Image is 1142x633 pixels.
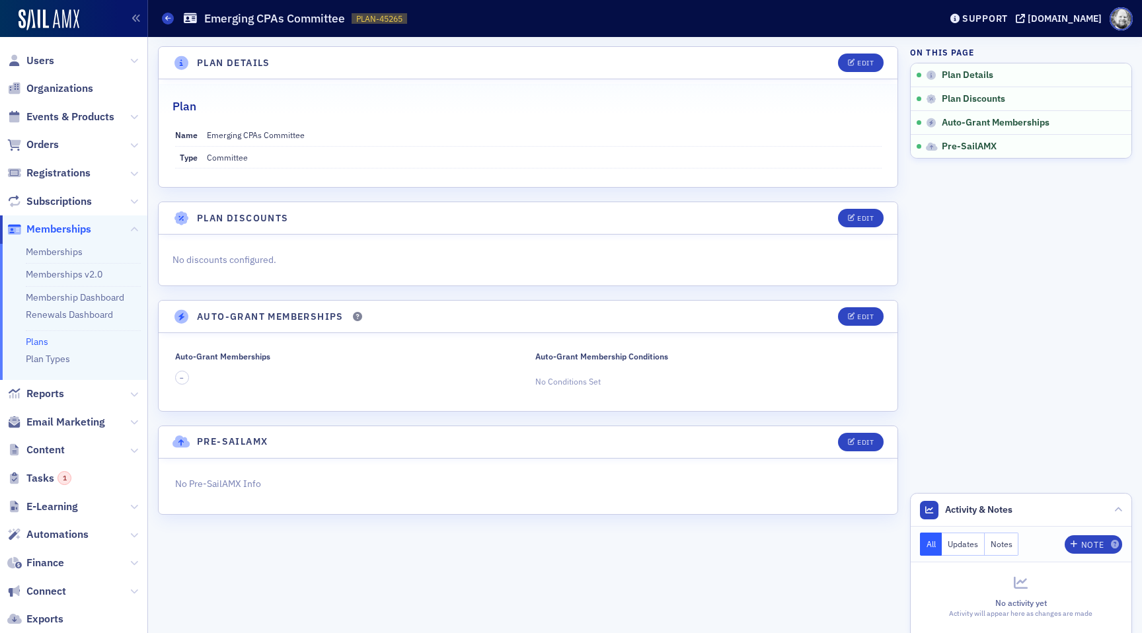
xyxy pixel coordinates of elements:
[26,222,91,237] span: Memberships
[197,56,270,70] h4: Plan Details
[857,215,874,222] div: Edit
[985,533,1019,556] button: Notes
[942,69,993,81] span: Plan Details
[26,612,63,626] span: Exports
[945,503,1012,517] span: Activity & Notes
[26,527,89,542] span: Automations
[180,152,198,163] span: Type
[1110,7,1133,30] span: Profile
[7,471,71,486] a: Tasks1
[7,81,93,96] a: Organizations
[535,352,668,361] div: Auto-Grant Membership Conditions
[7,387,64,401] a: Reports
[57,471,71,485] div: 1
[175,130,198,140] span: Name
[175,477,882,491] p: No Pre-SailAMX Info
[942,141,997,153] span: Pre-SailAMX
[7,527,89,542] a: Automations
[175,352,270,361] div: Auto-Grant Memberships
[197,211,289,225] h4: Plan Discounts
[962,13,1008,24] div: Support
[942,93,1005,105] span: Plan Discounts
[172,98,196,115] h2: Plan
[26,415,105,429] span: Email Marketing
[26,556,64,570] span: Finance
[26,246,83,258] a: Memberships
[7,194,92,209] a: Subscriptions
[26,471,71,486] span: Tasks
[26,291,124,303] a: Membership Dashboard
[26,194,92,209] span: Subscriptions
[1081,541,1104,548] div: Note
[838,209,884,227] button: Edit
[197,310,344,324] h4: Auto-Grant Memberships
[857,59,874,67] div: Edit
[1016,14,1106,23] button: [DOMAIN_NAME]
[7,137,59,152] a: Orders
[180,373,184,383] span: –
[7,54,54,68] a: Users
[26,500,78,514] span: E-Learning
[26,387,64,401] span: Reports
[26,584,66,599] span: Connect
[204,11,345,26] h1: Emerging CPAs Committee
[26,353,70,365] a: Plan Types
[7,110,114,124] a: Events & Products
[7,443,65,457] a: Content
[172,253,884,267] p: No discounts configured.
[7,500,78,514] a: E-Learning
[1028,13,1102,24] div: [DOMAIN_NAME]
[26,110,114,124] span: Events & Products
[19,9,79,30] img: SailAMX
[838,433,884,451] button: Edit
[197,435,268,449] h4: Pre-SailAMX
[920,597,1122,609] div: No activity yet
[7,584,66,599] a: Connect
[920,609,1122,619] div: Activity will appear here as changes are made
[26,336,48,348] a: Plans
[26,268,102,280] a: Memberships v2.0
[26,166,91,180] span: Registrations
[26,54,54,68] span: Users
[942,533,985,556] button: Updates
[26,81,93,96] span: Organizations
[7,222,91,237] a: Memberships
[857,313,874,320] div: Edit
[7,166,91,180] a: Registrations
[838,307,884,326] button: Edit
[7,556,64,570] a: Finance
[1065,535,1122,554] button: Note
[920,533,942,556] button: All
[26,137,59,152] span: Orders
[942,117,1049,129] span: Auto-Grant Memberships
[207,124,882,145] dd: Emerging CPAs Committee
[7,415,105,429] a: Email Marketing
[207,147,882,168] dd: Committee
[857,439,874,446] div: Edit
[7,612,63,626] a: Exports
[838,54,884,72] button: Edit
[26,443,65,457] span: Content
[26,309,113,320] a: Renewals Dashboard
[910,46,1132,58] h4: On this page
[356,13,402,24] span: PLAN-45265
